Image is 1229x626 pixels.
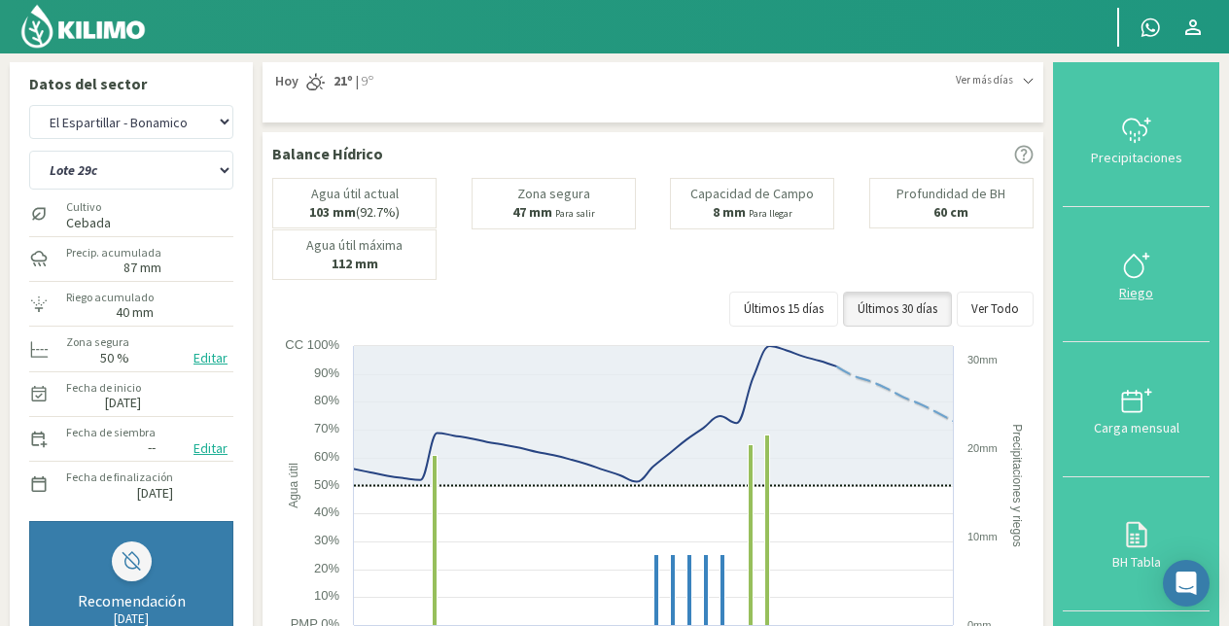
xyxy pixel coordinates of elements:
[66,379,141,397] label: Fecha de inicio
[148,441,156,454] label: --
[66,424,156,441] label: Fecha de siembra
[555,207,595,220] small: Para salir
[967,354,998,365] text: 30mm
[334,72,353,89] strong: 21º
[957,292,1034,327] button: Ver Todo
[66,289,154,306] label: Riego acumulado
[100,352,129,365] label: 50 %
[311,187,399,201] p: Agua útil actual
[1063,207,1210,342] button: Riego
[713,203,746,221] b: 8 mm
[19,3,147,50] img: Kilimo
[967,442,998,454] text: 20mm
[517,187,590,201] p: Zona segura
[1069,151,1204,164] div: Precipitaciones
[314,588,339,603] text: 10%
[314,365,339,380] text: 90%
[137,487,173,500] label: [DATE]
[314,504,339,519] text: 40%
[356,72,359,91] span: |
[1010,424,1024,547] text: Precipitaciones y riegos
[314,421,339,435] text: 70%
[729,292,838,327] button: Últimos 15 días
[314,477,339,492] text: 50%
[1069,555,1204,569] div: BH Tabla
[105,397,141,409] label: [DATE]
[66,217,111,229] label: Cebada
[690,187,814,201] p: Capacidad de Campo
[66,469,173,486] label: Fecha de finalización
[1063,72,1210,207] button: Precipitaciones
[933,203,968,221] b: 60 cm
[66,333,129,351] label: Zona segura
[272,142,383,165] p: Balance Hídrico
[66,198,111,216] label: Cultivo
[896,187,1005,201] p: Profundidad de BH
[116,306,154,319] label: 40 mm
[306,238,403,253] p: Agua útil máxima
[843,292,952,327] button: Últimos 30 días
[314,533,339,547] text: 30%
[749,207,792,220] small: Para llegar
[287,463,300,508] text: Agua útil
[285,337,339,352] text: CC 100%
[512,203,552,221] b: 47 mm
[309,205,400,220] p: (92.7%)
[188,347,233,369] button: Editar
[1063,342,1210,477] button: Carga mensual
[967,531,998,542] text: 10mm
[314,449,339,464] text: 60%
[309,203,356,221] b: 103 mm
[188,437,233,460] button: Editar
[332,255,378,272] b: 112 mm
[359,72,373,91] span: 9º
[50,591,213,610] div: Recomendación
[956,72,1013,88] span: Ver más días
[314,561,339,575] text: 20%
[1069,421,1204,435] div: Carga mensual
[123,261,161,274] label: 87 mm
[314,393,339,407] text: 80%
[1069,286,1204,299] div: Riego
[29,72,233,95] p: Datos del sector
[1063,477,1210,612] button: BH Tabla
[1163,560,1210,607] div: Open Intercom Messenger
[66,244,161,261] label: Precip. acumulada
[272,72,298,91] span: Hoy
